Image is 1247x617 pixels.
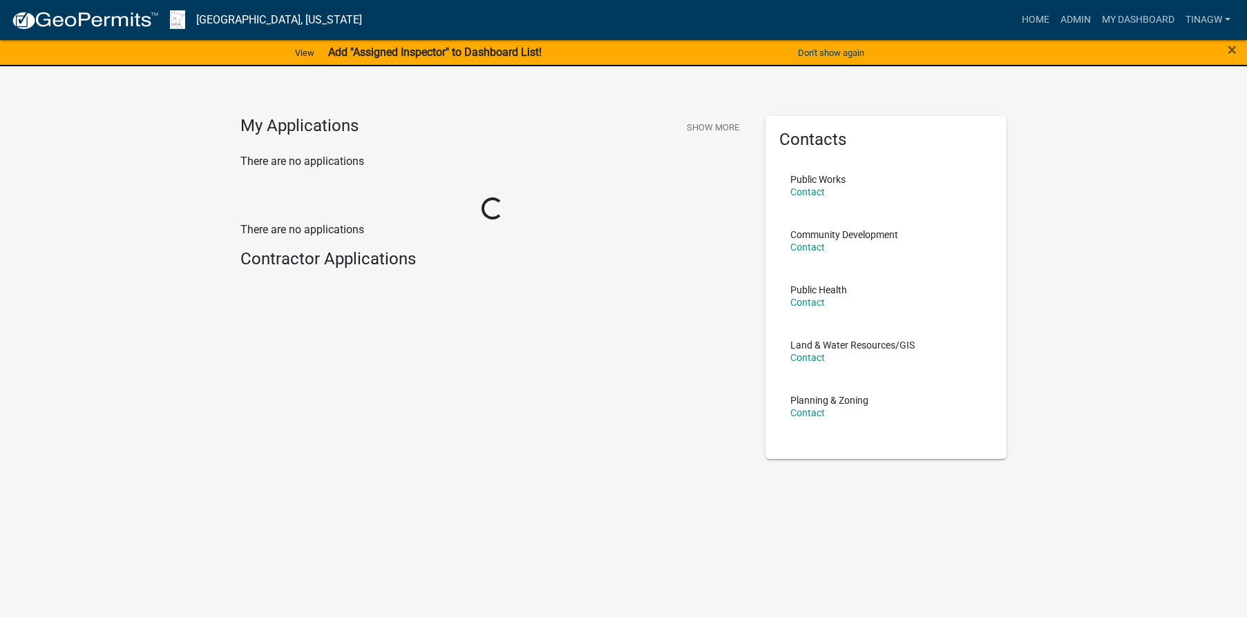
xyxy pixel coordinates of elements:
a: Home [1016,7,1055,33]
span: × [1228,40,1237,59]
p: Planning & Zoning [790,395,868,405]
p: Public Works [790,175,846,184]
a: TinaGW [1180,7,1236,33]
a: Contact [790,297,825,308]
a: Contact [790,186,825,197]
p: There are no applications [240,222,745,238]
strong: Add "Assigned Inspector" to Dashboard List! [328,46,542,59]
a: Admin [1055,7,1096,33]
h4: My Applications [240,116,359,137]
p: Community Development [790,230,898,239]
button: Don't show again [792,41,870,64]
a: Contact [790,407,825,418]
wm-workflow-list-section: Contractor Applications [240,249,745,275]
a: My Dashboard [1096,7,1180,33]
button: Close [1228,41,1237,58]
p: There are no applications [240,153,745,170]
a: Contact [790,242,825,253]
a: View [289,41,320,64]
a: [GEOGRAPHIC_DATA], [US_STATE] [196,8,362,32]
a: Contact [790,352,825,363]
img: Waseca County, Minnesota [170,10,185,29]
h4: Contractor Applications [240,249,745,269]
p: Land & Water Resources/GIS [790,340,915,350]
h5: Contacts [779,130,993,150]
button: Show More [681,116,745,139]
p: Public Health [790,285,847,295]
